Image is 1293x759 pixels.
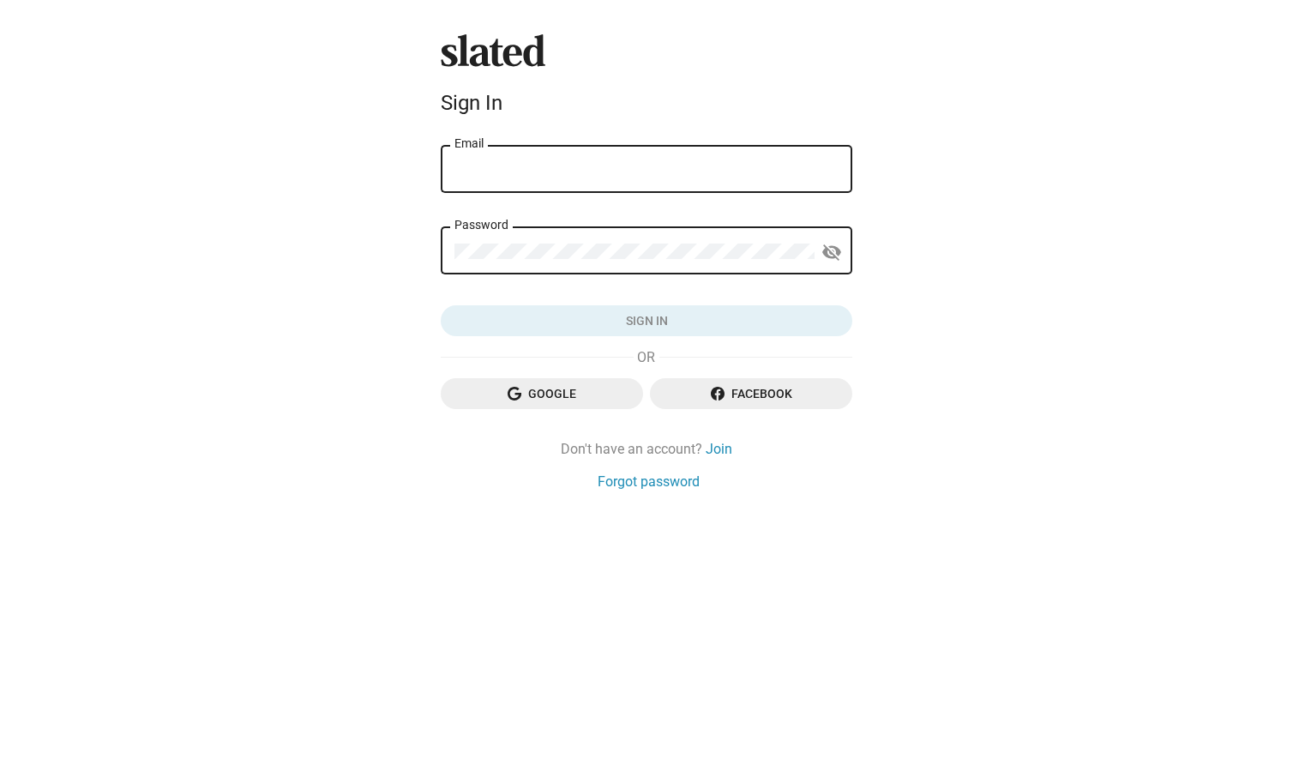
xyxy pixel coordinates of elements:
[454,378,629,409] span: Google
[821,239,842,266] mat-icon: visibility_off
[650,378,852,409] button: Facebook
[815,235,849,269] button: Show password
[441,91,852,115] div: Sign In
[441,440,852,458] div: Don't have an account?
[706,440,732,458] a: Join
[441,378,643,409] button: Google
[441,34,852,122] sl-branding: Sign In
[598,473,700,491] a: Forgot password
[664,378,839,409] span: Facebook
